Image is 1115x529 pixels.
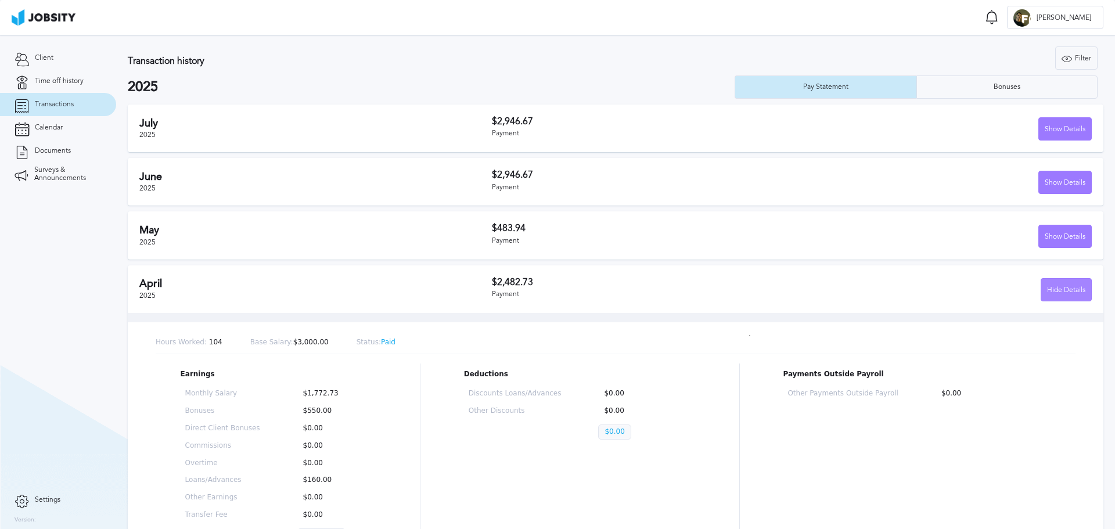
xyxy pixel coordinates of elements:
label: Version: [15,517,36,524]
div: Show Details [1039,118,1091,141]
p: 104 [156,339,222,347]
span: 2025 [139,238,156,246]
span: [PERSON_NAME] [1031,14,1097,22]
p: Other Payments Outside Payroll [787,390,898,398]
div: Payment [492,129,792,138]
h3: $2,946.67 [492,116,792,127]
button: Bonuses [916,75,1098,99]
span: Surveys & Announcements [34,166,102,182]
p: $0.00 [297,459,372,467]
span: Transactions [35,100,74,109]
img: ab4bad089aa723f57921c736e9817d99.png [12,9,75,26]
span: Settings [35,496,60,504]
p: $1,772.73 [297,390,372,398]
div: Show Details [1039,225,1091,249]
p: Deductions [464,370,696,379]
p: Loans/Advances [185,476,260,484]
p: $550.00 [297,407,372,415]
span: Hours Worked: [156,338,207,346]
h2: June [139,171,492,183]
p: $160.00 [297,476,372,484]
button: Show Details [1038,171,1092,194]
p: $0.00 [297,424,372,433]
p: Monthly Salary [185,390,260,398]
h3: $2,946.67 [492,170,792,180]
div: Payment [492,183,792,192]
button: Show Details [1038,117,1092,141]
span: Client [35,54,53,62]
p: $0.00 [297,494,372,502]
p: Earnings [181,370,377,379]
div: Bonuses [988,83,1026,91]
h2: 2025 [128,79,735,95]
p: $3,000.00 [250,339,329,347]
span: Status: [357,338,381,346]
p: Bonuses [185,407,260,415]
p: Overtime [185,459,260,467]
button: Pay Statement [735,75,916,99]
button: Filter [1055,46,1098,70]
h2: May [139,224,492,236]
div: Show Details [1039,171,1091,195]
p: $0.00 [598,390,691,398]
span: Base Salary: [250,338,293,346]
p: Commissions [185,442,260,450]
p: Transfer Fee [185,511,260,519]
h2: April [139,278,492,290]
h2: July [139,117,492,129]
h3: Transaction history [128,56,659,66]
p: $0.00 [297,442,372,450]
div: Hide Details [1041,279,1091,302]
p: Discounts Loans/Advances [469,390,562,398]
span: Time off history [35,77,84,85]
div: Pay Statement [797,83,854,91]
span: 2025 [139,131,156,139]
button: Hide Details [1041,278,1092,301]
p: $0.00 [936,390,1046,398]
p: Other Discounts [469,407,562,415]
p: Payments Outside Payroll [783,370,1051,379]
div: Filter [1056,47,1097,70]
button: D[PERSON_NAME] [1007,6,1103,29]
span: 2025 [139,292,156,300]
div: Payment [492,290,792,298]
span: 2025 [139,184,156,192]
span: Calendar [35,124,63,132]
p: Paid [357,339,395,347]
p: $0.00 [297,511,372,519]
p: Other Earnings [185,494,260,502]
button: Show Details [1038,225,1092,248]
div: D [1013,9,1031,27]
h3: $483.94 [492,223,792,233]
p: Direct Client Bonuses [185,424,260,433]
p: $0.00 [598,424,631,440]
span: Documents [35,147,71,155]
h3: $2,482.73 [492,277,792,287]
p: $0.00 [598,407,691,415]
div: Payment [492,237,792,245]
